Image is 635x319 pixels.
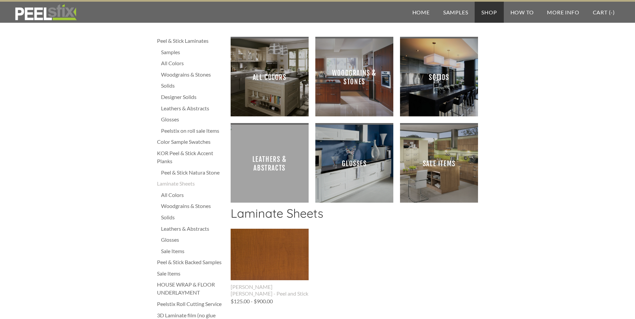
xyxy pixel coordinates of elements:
a: Woodgrains & Stones [161,71,224,79]
a: Sale Items [157,270,224,278]
a: Peel & Stick Backed Samples [157,258,224,266]
a: Woodgrains & Stones [315,38,393,116]
span: - [611,9,613,15]
a: Home [406,2,436,23]
h2: Laminate Sheets [231,206,478,225]
span: Glosses [321,130,388,197]
span: Leathers & Abstracts [236,130,303,197]
a: All Colors [231,38,309,116]
a: Peel & Stick Laminates [157,37,224,45]
a: Leathers & Abstracts [161,225,224,233]
a: Shop [475,2,503,23]
a: KOR Peel & Stick Accent Planks [157,149,224,165]
a: Glosses [315,125,393,203]
a: Leathers & Abstracts [231,125,309,203]
a: HOUSE WRAP & FLOOR UNDERLAYMENT [157,281,224,297]
a: Designer Solids [161,93,224,101]
a: More Info [540,2,586,23]
div: [PERSON_NAME] [PERSON_NAME] - Peel and Stick [231,284,309,297]
a: Peel & Stick Natura Stone [161,169,224,177]
img: REFACE SUPPLIES [13,4,78,21]
a: Solids [161,213,224,221]
a: Peelstix Roll Cutting Service [157,300,224,308]
a: Sale Items [161,247,224,255]
a: All Colors [161,191,224,199]
a: Laminate Sheets [157,180,224,188]
a: [PERSON_NAME] [PERSON_NAME] - Peel and Stick [231,229,309,297]
div: $125.00 - $900.00 [231,299,273,304]
a: Cart (-) [586,2,622,23]
a: Peelstix on roll sale Items [161,127,224,135]
a: Glosses [161,115,224,123]
a: Samples [161,48,224,56]
a: How To [504,2,541,23]
a: Solids [400,38,478,116]
a: All Colors [161,59,224,67]
img: s832171791223022656_p490_i1_w400.jpeg [231,229,309,281]
a: Woodgrains & Stones [161,202,224,210]
span: Solids [405,44,473,111]
a: Color Sample Swatches [157,138,224,146]
a: Glosses [161,236,224,244]
a: Solids [161,82,224,90]
span: Sale Items [405,130,473,197]
a: Leathers & Abstracts [161,104,224,112]
a: Samples [436,2,475,23]
span: Woodgrains & Stones [321,44,388,111]
a: Sale Items [400,125,478,203]
span: All Colors [236,44,303,111]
